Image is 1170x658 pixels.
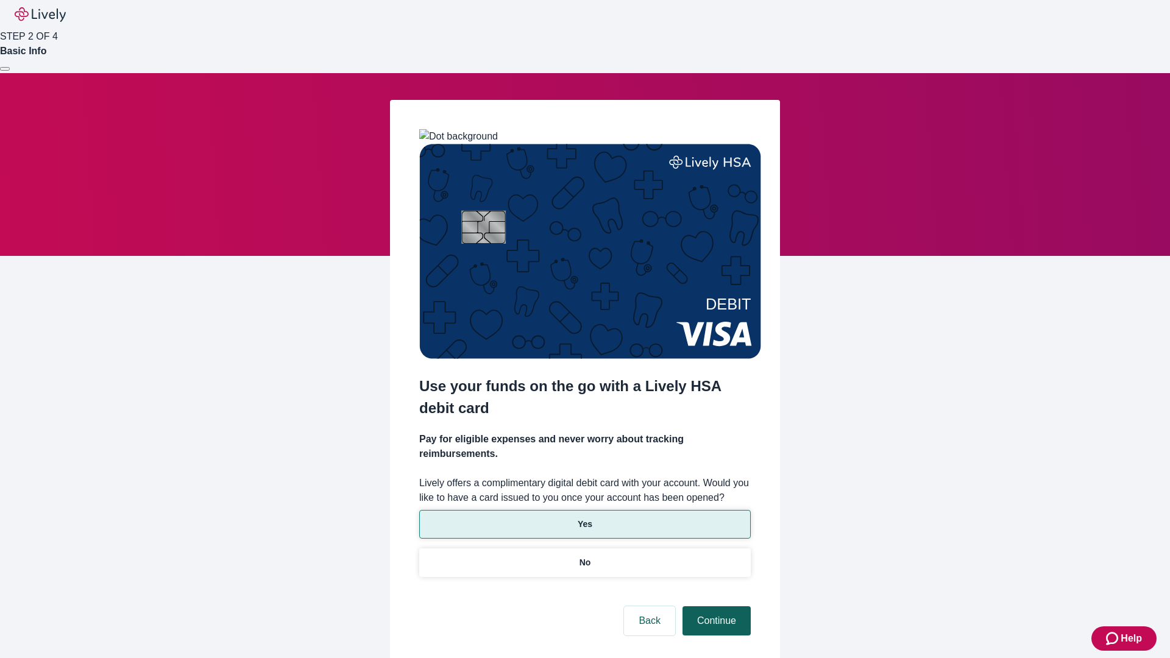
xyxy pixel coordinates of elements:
[419,375,751,419] h2: Use your funds on the go with a Lively HSA debit card
[624,606,675,635] button: Back
[1091,626,1157,651] button: Zendesk support iconHelp
[419,510,751,539] button: Yes
[419,432,751,461] h4: Pay for eligible expenses and never worry about tracking reimbursements.
[682,606,751,635] button: Continue
[578,518,592,531] p: Yes
[419,144,761,359] img: Debit card
[15,7,66,22] img: Lively
[580,556,591,569] p: No
[419,129,498,144] img: Dot background
[419,548,751,577] button: No
[1121,631,1142,646] span: Help
[419,476,751,505] label: Lively offers a complimentary digital debit card with your account. Would you like to have a card...
[1106,631,1121,646] svg: Zendesk support icon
